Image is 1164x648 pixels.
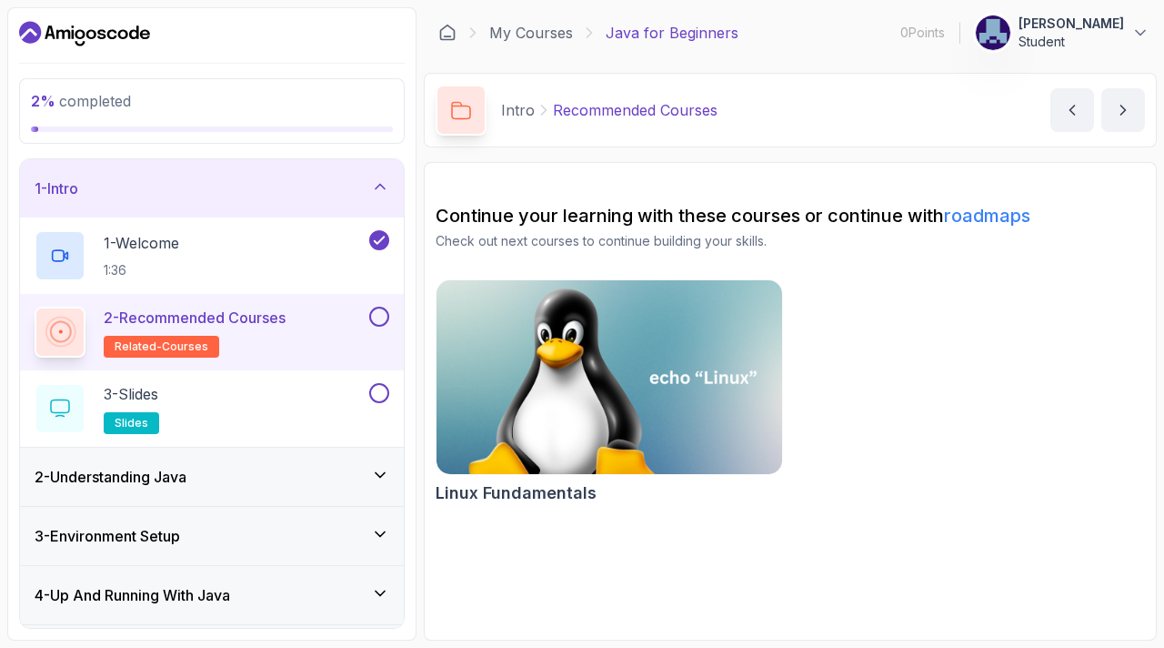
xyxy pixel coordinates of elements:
a: Dashboard [438,24,457,42]
p: 2 - Recommended Courses [104,307,286,329]
button: 4-Up And Running With Java [20,566,404,624]
a: Linux Fundamentals cardLinux Fundamentals [436,279,783,506]
button: 1-Intro [20,159,404,218]
a: roadmaps [944,205,1030,227]
span: related-courses [115,339,208,354]
h3: 1 - Intro [35,177,78,199]
h3: 4 - Up And Running With Java [35,584,230,606]
button: previous content [1050,88,1094,132]
h3: 3 - Environment Setup [35,525,180,547]
span: 2 % [31,92,55,110]
button: 3-Environment Setup [20,507,404,565]
p: 1 - Welcome [104,232,179,254]
p: Student [1018,33,1124,51]
p: 1:36 [104,261,179,279]
img: user profile image [976,15,1010,50]
span: completed [31,92,131,110]
button: 3-Slidesslides [35,383,389,434]
button: 2-Understanding Java [20,448,404,506]
h2: Linux Fundamentals [436,481,597,506]
h3: 2 - Understanding Java [35,466,186,488]
span: slides [115,416,148,430]
a: My Courses [489,22,573,44]
button: next content [1101,88,1145,132]
p: 3 - Slides [104,383,158,405]
p: Check out next courses to continue building your skills. [436,232,1145,250]
p: Intro [501,99,535,121]
p: 0 Points [900,24,945,42]
button: 2-Recommended Coursesrelated-courses [35,307,389,358]
a: Dashboard [19,19,150,48]
h2: Continue your learning with these courses or continue with [436,203,1145,228]
button: 1-Welcome1:36 [35,230,389,281]
p: Recommended Courses [553,99,717,121]
button: user profile image[PERSON_NAME]Student [975,15,1149,51]
p: Java for Beginners [606,22,738,44]
p: [PERSON_NAME] [1018,15,1124,33]
img: Linux Fundamentals card [436,280,782,474]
